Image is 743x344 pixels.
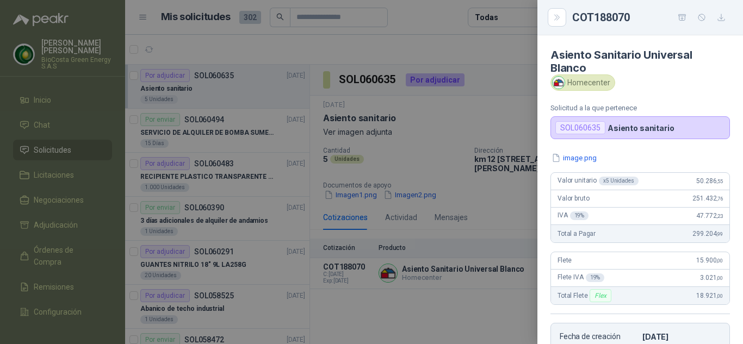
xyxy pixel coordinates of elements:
span: 50.286 [696,177,723,185]
p: Asiento sanitario [608,123,674,133]
span: 18.921 [696,292,723,299]
span: ,00 [716,293,723,299]
div: SOL060635 [555,121,605,134]
p: Solicitud a la que pertenece [550,104,730,112]
div: 19 % [570,211,589,220]
span: Valor unitario [558,177,639,185]
div: Flex [590,289,611,302]
span: 47.772 [696,212,723,220]
button: image.png [550,152,598,164]
p: Fecha de creación [560,332,638,341]
div: COT188070 [572,9,730,26]
div: Homecenter [550,74,615,91]
span: 3.021 [700,274,723,282]
button: Close [550,11,564,24]
span: Flete [558,257,572,264]
span: ,23 [716,213,723,219]
span: 15.900 [696,257,723,264]
span: 251.432 [692,195,723,202]
span: Total Flete [558,289,614,302]
h4: Asiento Sanitario Universal Blanco [550,48,730,74]
span: ,99 [716,231,723,237]
span: Flete IVA [558,273,604,282]
span: IVA [558,211,589,220]
span: Valor bruto [558,195,589,202]
div: x 5 Unidades [599,177,639,185]
span: Total a Pagar [558,230,596,237]
span: ,76 [716,196,723,202]
img: Company Logo [553,77,565,89]
span: ,55 [716,178,723,184]
span: ,00 [716,258,723,264]
span: 299.204 [692,230,723,237]
p: [DATE] [642,332,721,341]
div: 19 % [586,273,605,282]
span: ,00 [716,275,723,281]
